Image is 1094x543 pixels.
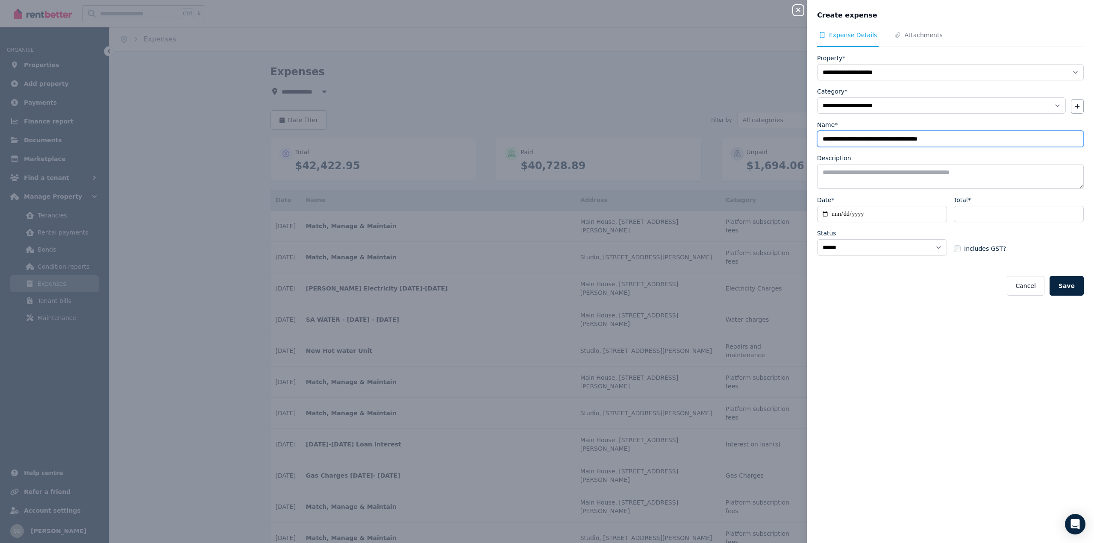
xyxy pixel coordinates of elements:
label: Date* [817,196,834,204]
label: Property* [817,54,845,62]
button: Save [1050,276,1084,296]
label: Category* [817,87,847,96]
button: Cancel [1007,276,1044,296]
label: Name* [817,120,838,129]
label: Status [817,229,836,238]
span: Expense Details [829,31,877,39]
label: Description [817,154,851,162]
span: Attachments [904,31,942,39]
span: Includes GST? [964,244,1006,253]
nav: Tabs [817,31,1084,47]
span: Create expense [817,10,877,21]
label: Total* [954,196,971,204]
input: Includes GST? [954,245,961,252]
div: Open Intercom Messenger [1065,514,1085,534]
